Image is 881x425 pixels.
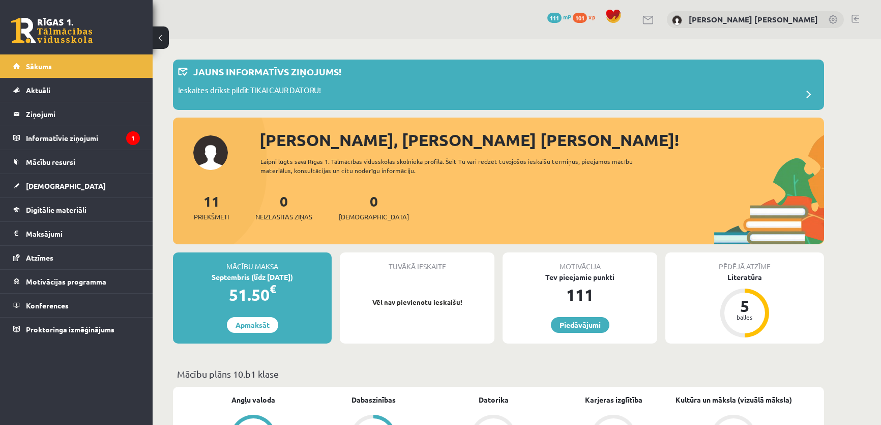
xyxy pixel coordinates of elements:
[547,13,562,23] span: 111
[665,272,824,282] div: Literatūra
[729,298,760,314] div: 5
[26,181,106,190] span: [DEMOGRAPHIC_DATA]
[26,301,69,310] span: Konferences
[13,78,140,102] a: Aktuāli
[503,282,657,307] div: 111
[26,205,86,214] span: Digitālie materiāli
[479,394,509,405] a: Datorika
[26,157,75,166] span: Mācību resursi
[177,367,820,381] p: Mācību plāns 10.b1 klase
[193,65,341,78] p: Jauns informatīvs ziņojums!
[13,222,140,245] a: Maksājumi
[13,198,140,221] a: Digitālie materiāli
[270,281,276,296] span: €
[26,62,52,71] span: Sākums
[173,252,332,272] div: Mācību maksa
[13,270,140,293] a: Motivācijas programma
[13,126,140,150] a: Informatīvie ziņojumi1
[551,317,609,333] a: Piedāvājumi
[729,314,760,320] div: balles
[11,18,93,43] a: Rīgas 1. Tālmācības vidusskola
[13,150,140,174] a: Mācību resursi
[227,317,278,333] a: Apmaksāt
[260,157,651,175] div: Laipni lūgts savā Rīgas 1. Tālmācības vidusskolas skolnieka profilā. Šeit Tu vari redzēt tuvojošo...
[340,252,494,272] div: Tuvākā ieskaite
[255,192,312,222] a: 0Neizlasītās ziņas
[13,54,140,78] a: Sākums
[676,394,792,405] a: Kultūra un māksla (vizuālā māksla)
[26,253,53,262] span: Atzīmes
[231,394,275,405] a: Angļu valoda
[26,126,140,150] legend: Informatīvie ziņojumi
[26,222,140,245] legend: Maksājumi
[13,246,140,269] a: Atzīmes
[13,174,140,197] a: [DEMOGRAPHIC_DATA]
[255,212,312,222] span: Neizlasītās ziņas
[178,84,321,99] p: Ieskaites drīkst pildīt TIKAI CAUR DATORU!
[173,272,332,282] div: Septembris (līdz [DATE])
[589,13,595,21] span: xp
[563,13,571,21] span: mP
[126,131,140,145] i: 1
[178,65,819,105] a: Jauns informatīvs ziņojums! Ieskaites drīkst pildīt TIKAI CAUR DATORU!
[26,277,106,286] span: Motivācijas programma
[194,212,229,222] span: Priekšmeti
[26,86,50,95] span: Aktuāli
[665,272,824,339] a: Literatūra 5 balles
[13,102,140,126] a: Ziņojumi
[573,13,600,21] a: 101 xp
[13,318,140,341] a: Proktoringa izmēģinājums
[503,252,657,272] div: Motivācija
[13,294,140,317] a: Konferences
[573,13,587,23] span: 101
[503,272,657,282] div: Tev pieejamie punkti
[339,192,409,222] a: 0[DEMOGRAPHIC_DATA]
[665,252,824,272] div: Pēdējā atzīme
[259,128,824,152] div: [PERSON_NAME], [PERSON_NAME] [PERSON_NAME]!
[173,282,332,307] div: 51.50
[585,394,642,405] a: Karjeras izglītība
[26,102,140,126] legend: Ziņojumi
[339,212,409,222] span: [DEMOGRAPHIC_DATA]
[547,13,571,21] a: 111 mP
[351,394,396,405] a: Dabaszinības
[194,192,229,222] a: 11Priekšmeti
[672,15,682,25] img: Frančesko Pio Bevilakva
[689,14,818,24] a: [PERSON_NAME] [PERSON_NAME]
[26,325,114,334] span: Proktoringa izmēģinājums
[345,297,489,307] p: Vēl nav pievienotu ieskaišu!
